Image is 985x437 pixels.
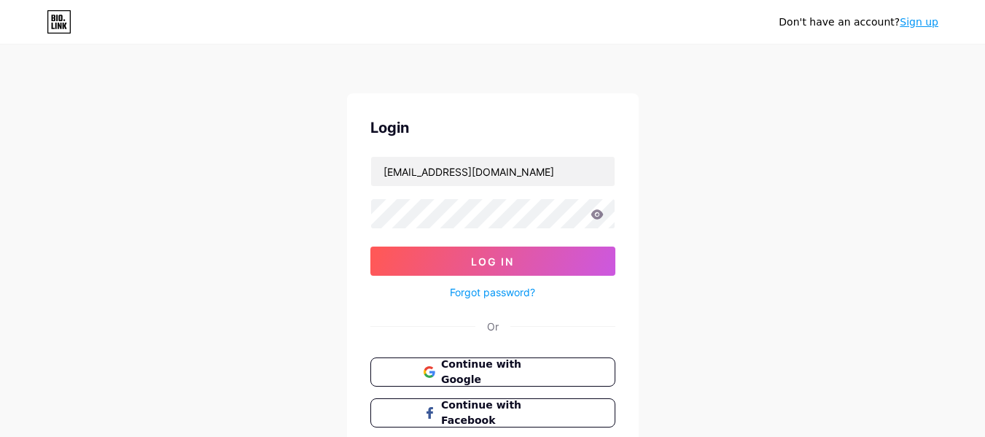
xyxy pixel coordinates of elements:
a: Sign up [900,16,938,28]
div: Don't have an account? [779,15,938,30]
span: Continue with Google [441,357,561,387]
a: Forgot password? [450,285,535,300]
span: Continue with Facebook [441,398,561,428]
button: Continue with Google [370,357,615,387]
button: Continue with Facebook [370,398,615,428]
button: Log In [370,247,615,276]
span: Log In [471,255,514,268]
input: Username [371,157,615,186]
div: Login [370,117,615,139]
div: Or [487,319,499,334]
